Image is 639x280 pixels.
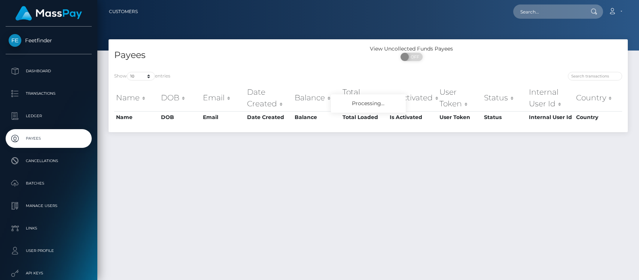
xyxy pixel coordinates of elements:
[9,223,89,234] p: Links
[388,111,438,123] th: Is Activated
[6,197,92,215] a: Manage Users
[6,241,92,260] a: User Profile
[6,62,92,80] a: Dashboard
[9,178,89,189] p: Batches
[9,110,89,122] p: Ledger
[568,72,622,80] input: Search transactions
[438,111,482,123] th: User Token
[6,152,92,170] a: Cancellations
[293,111,341,123] th: Balance
[109,4,138,19] a: Customers
[331,94,406,113] div: Processing...
[341,111,388,123] th: Total Loaded
[9,34,21,47] img: Feetfinder
[159,85,201,111] th: DOB
[9,245,89,256] p: User Profile
[341,85,388,111] th: Total Loaded
[6,37,92,44] span: Feetfinder
[9,268,89,279] p: API Keys
[6,174,92,193] a: Batches
[6,84,92,103] a: Transactions
[9,155,89,167] p: Cancellations
[368,45,455,53] div: View Uncollected Funds Payees
[114,85,159,111] th: Name
[574,85,622,111] th: Country
[527,111,575,123] th: Internal User Id
[9,200,89,211] p: Manage Users
[6,107,92,125] a: Ledger
[405,53,423,61] span: OFF
[9,133,89,144] p: Payees
[482,85,527,111] th: Status
[201,111,245,123] th: Email
[245,85,293,111] th: Date Created
[6,219,92,238] a: Links
[201,85,245,111] th: Email
[127,72,155,80] select: Showentries
[114,72,170,80] label: Show entries
[438,85,482,111] th: User Token
[574,111,622,123] th: Country
[6,129,92,148] a: Payees
[388,85,438,111] th: Is Activated
[9,88,89,99] p: Transactions
[114,111,159,123] th: Name
[15,6,82,21] img: MassPay Logo
[159,111,201,123] th: DOB
[527,85,575,111] th: Internal User Id
[9,66,89,77] p: Dashboard
[245,111,293,123] th: Date Created
[293,85,341,111] th: Balance
[114,49,363,62] h4: Payees
[513,4,584,19] input: Search...
[482,111,527,123] th: Status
